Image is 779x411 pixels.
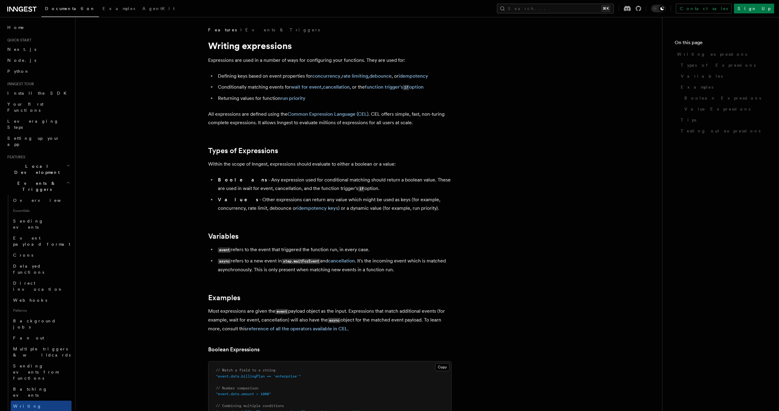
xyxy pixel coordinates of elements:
span: Sending events [13,219,44,230]
a: Types of Expressions [208,146,278,155]
p: Most expressions are given the payload object as the input. Expressions that match additional eve... [208,307,452,333]
span: "event.data.billingPlan == 'enterprise'" [216,374,301,378]
a: rate limiting [342,73,368,79]
a: Fan out [11,332,72,343]
p: Within the scope of Inngest, expressions should evaluate to either a boolean or a value: [208,160,452,168]
span: Writing expressions [677,51,747,57]
strong: Values [218,197,259,202]
p: Expressions are used in a number of ways for configuring your functions. They are used for: [208,56,452,65]
span: Quick start [5,38,31,43]
a: Value Expressions [682,104,767,114]
span: Examples [681,84,713,90]
span: Variables [681,73,723,79]
span: Node.js [7,58,36,63]
a: idempotency [399,73,428,79]
span: // Combining multiple conditions [216,404,284,408]
button: Local Development [5,161,72,178]
a: Python [5,66,72,77]
span: Leveraging Steps [7,119,59,130]
a: Boolean Expressions [682,93,767,104]
span: Webhooks [13,298,47,303]
a: Install the SDK [5,88,72,99]
span: Direct invocation [13,281,63,292]
a: Examples [678,82,767,93]
a: Leveraging Steps [5,116,72,133]
span: Batching events [13,387,47,398]
li: Conditionally matching events for , , or the [216,83,452,92]
span: Home [7,24,24,30]
span: Value Expressions [684,106,750,112]
a: Documentation [41,2,99,17]
li: refers to a new event in and . It's the incoming event which is matched asynchronously. This is o... [216,257,452,274]
span: Inngest tour [5,82,34,86]
span: Background jobs [13,318,56,329]
a: Direct invocation [11,278,72,295]
span: Testing out expressions [681,128,760,134]
a: Tips [678,114,767,125]
a: Home [5,22,72,33]
a: Common Expression Language (CEL) [288,111,369,117]
span: Setting up your app [7,136,60,147]
li: - Other expressions can return any value which might be used as keys (for example, concurrency, r... [216,195,452,213]
a: cancellation [323,84,350,90]
a: reference of all the operators available in CEL [247,326,348,332]
button: Events & Triggers [5,178,72,195]
a: Overview [11,195,72,206]
span: Python [7,69,30,74]
a: Background jobs [11,315,72,332]
a: Sending events from functions [11,360,72,384]
h4: On this page [675,39,767,49]
strong: Booleans [218,177,268,183]
a: Next.js [5,44,72,55]
span: Sending events from functions [13,364,58,381]
a: AgentKit [139,2,178,16]
span: Your first Functions [7,102,44,113]
span: Local Development [5,163,66,175]
a: Multiple triggers & wildcards [11,343,72,360]
a: Writing expressions [675,49,767,60]
span: Install the SDK [7,91,70,96]
a: Batching events [11,384,72,401]
span: Patterns [11,306,72,315]
li: refers to the event that triggered the function run, in every case. [216,245,452,254]
code: if [403,85,409,90]
a: idempotency keys [297,205,338,211]
span: // Match a field to a string [216,368,275,372]
a: Variables [678,71,767,82]
a: Setting up your app [5,133,72,150]
code: event [218,248,231,253]
a: Your first Functions [5,99,72,116]
button: Copy [435,363,449,371]
span: Fan out [13,335,44,340]
a: Examples [99,2,139,16]
li: - Any expression used for conditional matching should return a boolean value. These are used in w... [216,176,452,193]
span: Events & Triggers [5,180,66,192]
button: Search...⌘K [497,4,614,13]
code: async [328,318,341,323]
a: Events & Triggers [245,27,320,33]
p: All expressions are defined using the . CEL offers simple, fast, non-turing complete expressions.... [208,110,452,127]
span: Delayed functions [13,264,44,275]
span: "event.data.amount > 1000" [216,392,271,396]
a: Delayed functions [11,261,72,278]
span: Event payload format [13,236,70,247]
a: wait for event [291,84,322,90]
a: Sending events [11,216,72,233]
span: Next.js [7,47,36,52]
span: Examples [103,6,135,11]
a: Variables [208,232,239,241]
a: Node.js [5,55,72,66]
a: Sign Up [734,4,774,13]
span: Tips [681,117,696,123]
a: debounce [369,73,392,79]
span: Documentation [45,6,95,11]
a: Boolean Expressions [208,345,260,354]
span: Types of Expressions [681,62,756,68]
code: if [358,186,365,191]
kbd: ⌘K [602,5,610,12]
code: event [275,309,288,314]
h1: Writing expressions [208,40,452,51]
span: Features [5,155,25,160]
a: Types of Expressions [678,60,767,71]
li: Defining keys based on event properties for , , , or [216,72,452,80]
